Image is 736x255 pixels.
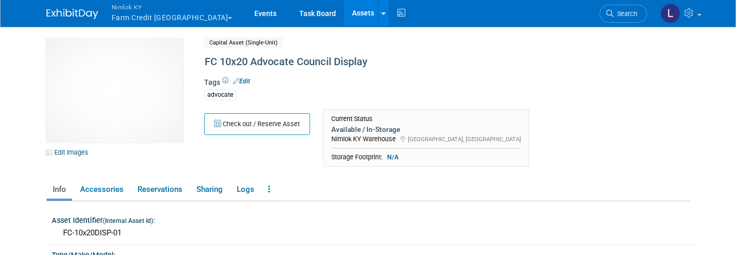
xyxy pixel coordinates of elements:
div: FC-10x20DISP-01 [59,225,690,241]
img: Luc Schaefer [661,4,680,23]
div: Tags [204,77,628,107]
div: advocate [204,89,236,100]
span: N/A [384,153,402,162]
span: [GEOGRAPHIC_DATA], [GEOGRAPHIC_DATA] [408,136,521,143]
a: Sharing [190,181,228,199]
a: Reservations [131,181,188,199]
a: Accessories [74,181,129,199]
a: Search [600,5,647,23]
div: Available / In-Storage [331,125,521,134]
img: View Images [47,39,183,142]
img: ExhibitDay [47,9,98,19]
a: Logs [231,181,260,199]
div: Asset Identifier : [52,213,698,226]
span: Search [614,10,637,18]
span: Capital Asset (Single-Unit) [204,37,283,48]
button: Check out / Reserve Asset [204,113,310,135]
a: Edit Images [47,146,93,159]
div: Current Status [331,115,521,123]
a: Info [47,181,72,199]
a: Edit [233,78,250,85]
div: FC 10x20 Advocate Council Display [201,53,628,71]
span: Nimlok KY [112,2,233,12]
small: (Internal Asset Id) [103,217,153,224]
div: Storage Footprint: [331,153,521,162]
span: Nimlok KY Warehouse [331,135,396,143]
